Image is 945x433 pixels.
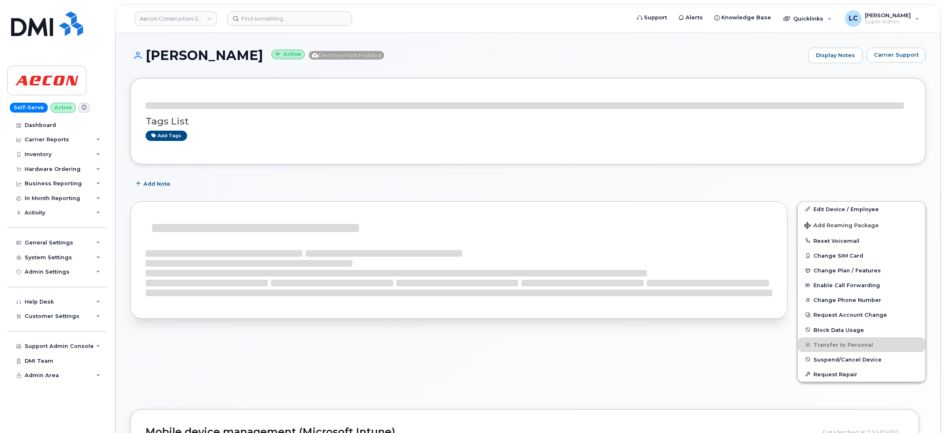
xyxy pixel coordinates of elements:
button: Change Plan / Features [798,263,925,278]
span: Add Note [144,180,170,188]
h3: Tags List [146,116,910,127]
button: Change Phone Number [798,293,925,307]
small: Active [271,50,305,59]
span: Directory Push Enabled [309,51,384,60]
a: Add tags [146,131,187,141]
button: Suspend/Cancel Device [798,352,925,367]
button: Transfer to Personal [798,337,925,352]
button: Add Roaming Package [798,216,925,233]
span: Carrier Support [874,51,919,59]
button: Add Note [130,177,177,191]
a: Display Notes [808,48,863,63]
button: Carrier Support [867,48,926,62]
span: Add Roaming Package [804,222,879,230]
span: Enable Call Forwarding [813,282,880,288]
button: Change SIM Card [798,248,925,263]
button: Request Account Change [798,307,925,322]
span: Change Plan / Features [813,267,881,274]
button: Request Repair [798,367,925,382]
button: Block Data Usage [798,322,925,337]
a: Edit Device / Employee [798,202,925,216]
button: Reset Voicemail [798,233,925,248]
h1: [PERSON_NAME] [130,48,804,62]
button: Enable Call Forwarding [798,278,925,293]
span: Suspend/Cancel Device [813,356,882,362]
